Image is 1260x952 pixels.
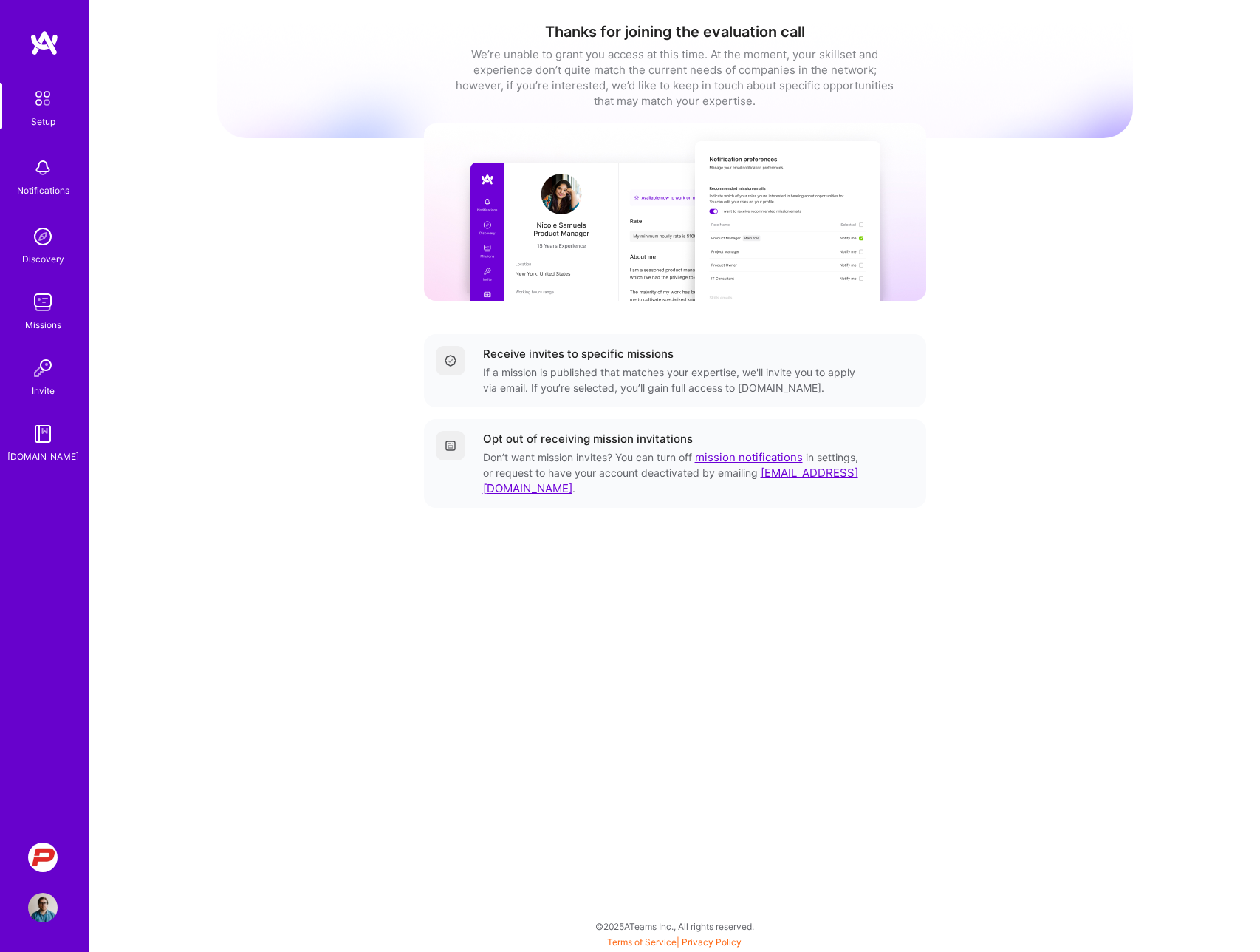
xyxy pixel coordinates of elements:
div: Missions [25,317,61,333]
img: curated missions [424,123,926,301]
div: We’re unable to grant you access at this time. At the moment, your skillset and experience don’t ... [453,47,897,109]
h1: Thanks for joining the evaluation call [217,23,1133,41]
div: Don’t want mission invites? You can turn off in settings, or request to have your account deactiv... [483,449,861,496]
img: guide book [28,419,58,449]
a: Terms of Service [607,936,677,948]
div: [DOMAIN_NAME] [7,449,79,464]
img: logo [30,30,59,56]
div: © 2025 ATeams Inc., All rights reserved. [89,908,1260,945]
img: Completed [445,355,456,367]
a: mission notifications [695,450,803,464]
img: Invite [28,353,58,383]
div: Setup [31,114,55,129]
div: Invite [32,383,55,398]
a: PCarMarket: Car Marketplace Web App Redesign [24,843,61,872]
div: If a mission is published that matches your expertise, we'll invite you to apply via email. If yo... [483,364,861,395]
div: Receive invites to specific missions [483,346,674,361]
div: Discovery [22,251,64,267]
img: PCarMarket: Car Marketplace Web App Redesign [28,843,58,872]
a: Privacy Policy [682,936,742,948]
img: setup [27,83,58,114]
img: User Avatar [28,893,58,922]
div: Notifications [17,183,69,198]
div: Opt out of receiving mission invitations [483,431,693,446]
a: User Avatar [24,893,61,922]
img: Getting started [445,440,456,452]
img: discovery [28,222,58,251]
span: | [607,936,742,948]
img: teamwork [28,288,58,317]
img: bell [28,153,58,183]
